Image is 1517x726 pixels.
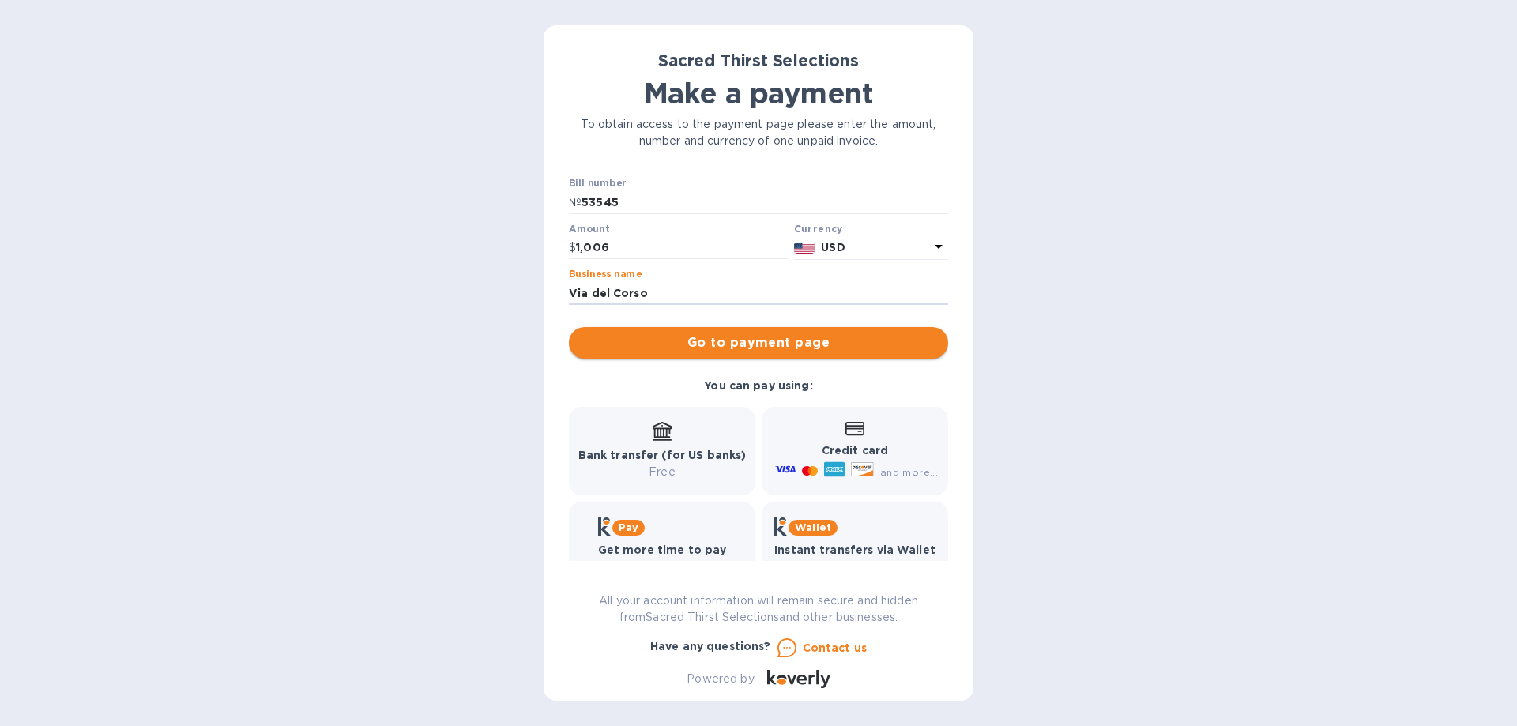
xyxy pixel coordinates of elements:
[582,190,948,214] input: Enter bill number
[822,444,888,457] b: Credit card
[803,641,868,654] u: Contact us
[794,223,843,235] b: Currency
[794,243,815,254] img: USD
[650,640,771,653] b: Have any questions?
[569,281,948,305] input: Enter business name
[578,464,747,480] p: Free
[774,544,935,556] b: Instant transfers via Wallet
[619,521,638,533] b: Pay
[598,559,727,575] p: Up to 12 weeks
[582,333,935,352] span: Go to payment page
[569,239,576,256] p: $
[569,116,948,149] p: To obtain access to the payment page please enter the amount, number and currency of one unpaid i...
[569,179,626,189] label: Bill number
[598,544,727,556] b: Get more time to pay
[821,241,845,254] b: USD
[569,327,948,359] button: Go to payment page
[704,379,812,392] b: You can pay using:
[880,466,938,478] span: and more...
[569,592,948,626] p: All your account information will remain secure and hidden from Sacred Thirst Selections and othe...
[774,559,935,575] p: Free
[658,51,859,70] b: Sacred Thirst Selections
[569,224,609,234] label: Amount
[569,77,948,110] h1: Make a payment
[578,449,747,461] b: Bank transfer (for US banks)
[569,270,642,280] label: Business name
[576,236,788,260] input: 0.00
[569,194,582,211] p: №
[687,671,754,687] p: Powered by
[795,521,831,533] b: Wallet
